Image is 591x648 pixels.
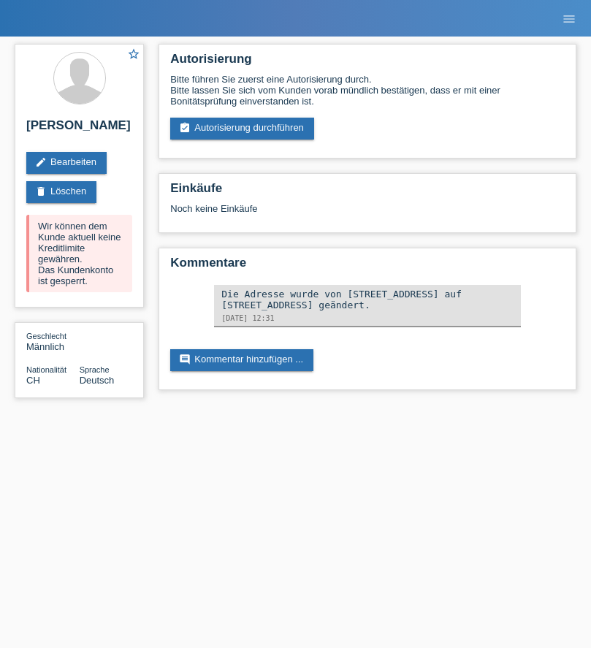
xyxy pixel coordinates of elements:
a: star_border [127,47,140,63]
h2: [PERSON_NAME] [26,118,132,140]
span: Geschlecht [26,332,66,340]
i: comment [179,354,191,365]
i: delete [35,186,47,197]
a: menu [554,14,584,23]
h2: Kommentare [170,256,565,278]
i: menu [562,12,576,26]
i: edit [35,156,47,168]
div: Wir können dem Kunde aktuell keine Kreditlimite gewähren. Das Kundenkonto ist gesperrt. [26,215,132,292]
a: editBearbeiten [26,152,107,174]
a: deleteLöschen [26,181,96,203]
h2: Einkäufe [170,181,565,203]
div: Noch keine Einkäufe [170,203,565,225]
i: assignment_turned_in [179,122,191,134]
span: Deutsch [80,375,115,386]
div: Männlich [26,330,80,352]
span: Nationalität [26,365,66,374]
span: Sprache [80,365,110,374]
span: Schweiz [26,375,40,386]
div: [DATE] 12:31 [221,314,514,322]
a: commentKommentar hinzufügen ... [170,349,313,371]
div: Die Adresse wurde von [STREET_ADDRESS] auf [STREET_ADDRESS] geändert. [221,289,514,310]
h2: Autorisierung [170,52,565,74]
a: assignment_turned_inAutorisierung durchführen [170,118,314,140]
div: Bitte führen Sie zuerst eine Autorisierung durch. Bitte lassen Sie sich vom Kunden vorab mündlich... [170,74,565,107]
i: star_border [127,47,140,61]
